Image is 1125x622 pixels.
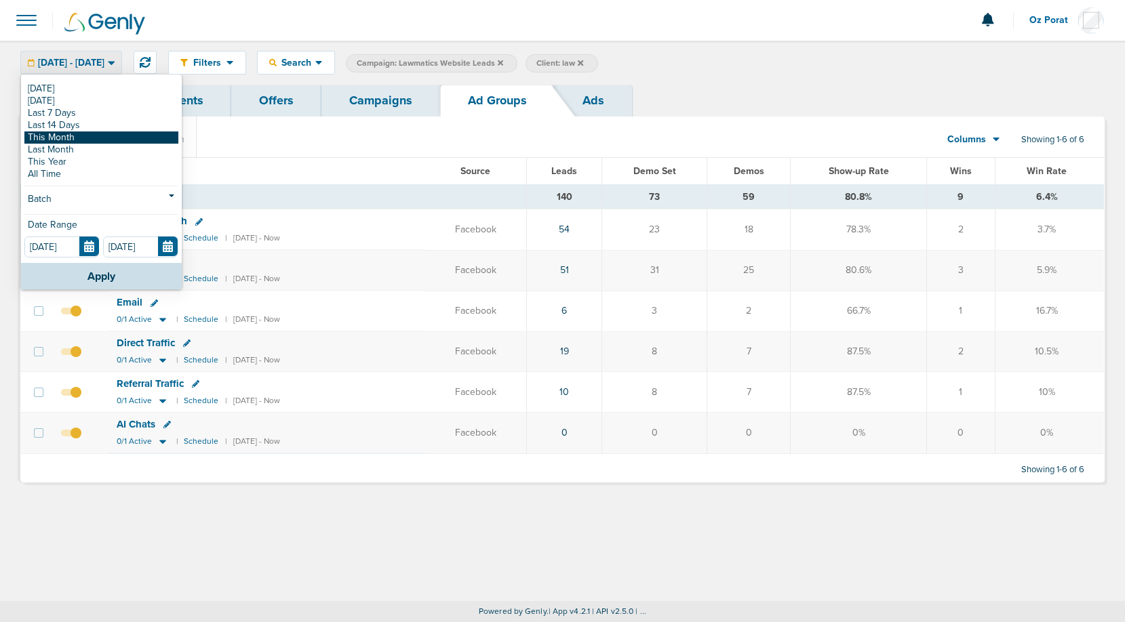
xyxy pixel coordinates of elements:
td: 78.3% [791,209,927,250]
a: Campaigns [321,85,440,117]
span: 0/1 Active [117,355,152,365]
td: 73 [602,185,707,209]
small: | [176,314,177,325]
img: Genly [64,13,145,35]
small: | [DATE] - Now [225,396,280,406]
a: 0 [561,427,568,438]
td: 2 [707,291,791,331]
td: Facebook [425,331,527,372]
a: Dashboard [20,85,137,117]
span: | App v4.2.1 [549,606,590,616]
a: 10 [559,386,569,398]
span: Search [277,57,315,68]
td: Facebook [425,209,527,250]
span: Organic-Search [117,215,187,227]
td: 80.8% [791,185,927,209]
small: | [DATE] - Now [225,233,280,243]
small: Schedule [184,396,218,406]
small: Schedule [184,355,218,365]
small: | [176,355,177,365]
a: Last Month [24,144,178,156]
td: Facebook [425,413,527,453]
small: | [DATE] - Now [225,274,280,284]
span: Leads [551,165,577,177]
span: Show-up Rate [829,165,889,177]
small: | [176,436,177,447]
td: 18 [707,209,791,250]
span: Campaign: Lawmatics Website Leads [357,58,503,69]
small: Schedule [184,314,218,325]
small: Schedule [184,274,218,284]
td: 8 [602,331,707,372]
a: This Month [24,131,178,144]
span: 0/1 Active [117,396,152,406]
a: This Year [24,156,178,168]
span: [DATE] - [DATE] [38,58,104,68]
td: 0% [791,413,927,453]
td: 0 [602,413,707,453]
td: 87.5% [791,372,927,413]
span: Direct Traffic [117,337,175,349]
td: 10% [995,372,1104,413]
a: Ad Groups [440,85,555,117]
span: Showing 1-6 of 6 [1021,134,1084,146]
a: 54 [559,224,570,235]
a: Offers [231,85,321,117]
td: Facebook [425,291,527,331]
td: 1 [927,372,995,413]
td: 6.4% [995,185,1104,209]
td: 140 [527,185,602,209]
td: 0 [707,413,791,453]
a: All Time [24,168,178,180]
td: 8 [602,372,707,413]
td: 5.9% [995,250,1104,291]
small: Schedule [184,233,218,243]
span: 0/1 Active [117,436,152,447]
span: Showing 1-6 of 6 [1021,464,1084,476]
span: Email [117,296,142,308]
span: Client: law [536,58,583,69]
td: 87.5% [791,331,927,372]
span: Referral Traffic [117,377,184,390]
span: Filters [188,57,226,68]
small: | [176,396,177,406]
small: | [DATE] - Now [225,314,280,325]
span: Columns [947,133,986,146]
a: Batch [24,192,178,209]
td: 59 [707,185,791,209]
td: 1 [927,291,995,331]
span: | API v2.5.0 [592,606,633,616]
td: 25 [707,250,791,291]
td: 0 [927,413,995,453]
td: 66.7% [791,291,927,331]
a: Ads [555,85,632,117]
td: 3 [927,250,995,291]
a: [DATE] [24,95,178,107]
span: Oz Porat [1029,16,1078,25]
span: Wins [950,165,972,177]
div: Date Range [24,220,178,236]
span: Win Rate [1027,165,1067,177]
a: Clients [137,85,231,117]
small: | [DATE] - Now [225,436,280,447]
a: [DATE] [24,83,178,95]
small: | [DATE] - Now [225,355,280,365]
a: 51 [560,264,569,276]
td: 9 [927,185,995,209]
td: 0% [995,413,1104,453]
td: 2 [927,209,995,250]
td: 7 [707,331,791,372]
td: 3.7% [995,209,1104,250]
td: Facebook [425,250,527,291]
button: Apply [21,263,182,289]
td: 16.7% [995,291,1104,331]
td: 3 [602,291,707,331]
td: 10.5% [995,331,1104,372]
td: 23 [602,209,707,250]
a: Last 7 Days [24,107,178,119]
td: TOTALS (0) [108,185,527,209]
span: Demos [734,165,764,177]
a: 6 [561,305,567,316]
a: Last 14 Days [24,119,178,131]
span: | ... [635,606,646,616]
